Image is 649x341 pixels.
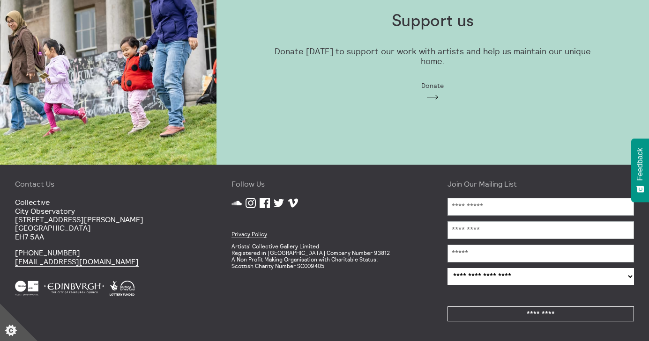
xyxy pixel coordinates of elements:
[15,281,38,296] img: Creative Scotland
[268,47,597,66] p: Donate [DATE] to support our work with artists and help us maintain our unique home.
[15,257,139,267] a: [EMAIL_ADDRESS][DOMAIN_NAME]
[110,281,134,296] img: Heritage Lottery Fund
[15,198,201,241] p: Collective City Observatory [STREET_ADDRESS][PERSON_NAME] [GEOGRAPHIC_DATA] EH7 5AA
[231,180,418,188] h4: Follow Us
[631,138,649,202] button: Feedback - Show survey
[15,248,201,266] p: [PHONE_NUMBER]
[392,12,474,31] h1: Support us
[231,243,418,269] p: Artists' Collective Gallery Limited Registered in [GEOGRAPHIC_DATA] Company Number 93812 A Non Pr...
[636,148,644,181] span: Feedback
[448,180,634,188] h4: Join Our Mailing List
[44,281,104,296] img: City Of Edinburgh Council White
[15,180,201,188] h4: Contact Us
[231,231,267,238] a: Privacy Policy
[421,82,444,89] span: Donate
